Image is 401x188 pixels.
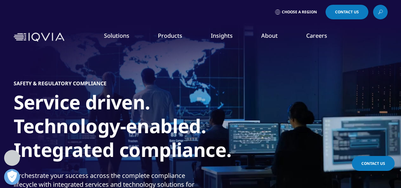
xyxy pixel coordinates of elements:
[361,161,385,166] span: Contact Us
[352,156,395,171] a: Contact Us
[4,169,20,185] button: Abrir preferências
[335,10,359,14] span: Contact Us
[211,32,233,39] a: Insights
[104,32,129,39] a: Solutions
[261,32,278,39] a: About
[14,90,251,165] h1: Service driven. Technology-enabled. Integrated compliance.
[67,22,388,52] nav: Primary
[158,32,182,39] a: Products
[14,80,107,87] h5: Safety & Regulatory Compliance
[282,10,317,15] span: Choose a Region
[306,32,327,39] a: Careers
[326,5,368,19] a: Contact Us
